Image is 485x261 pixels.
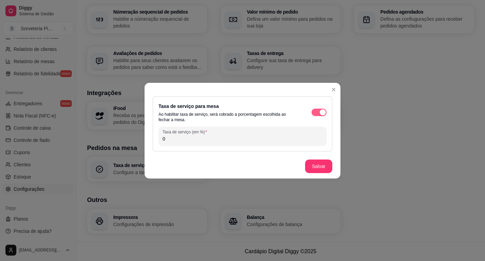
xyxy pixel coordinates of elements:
[163,129,209,135] label: Taxa de serviço (em %)
[158,112,298,123] p: Ao habilitar taxa de serviço, será cobrado a porcentagem escolhida ao fechar a mesa.
[328,84,339,95] button: Close
[305,160,332,173] button: Salvar
[163,135,322,142] input: Taxa de serviço (em %)
[158,104,219,109] label: Taxa de serviço para mesa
